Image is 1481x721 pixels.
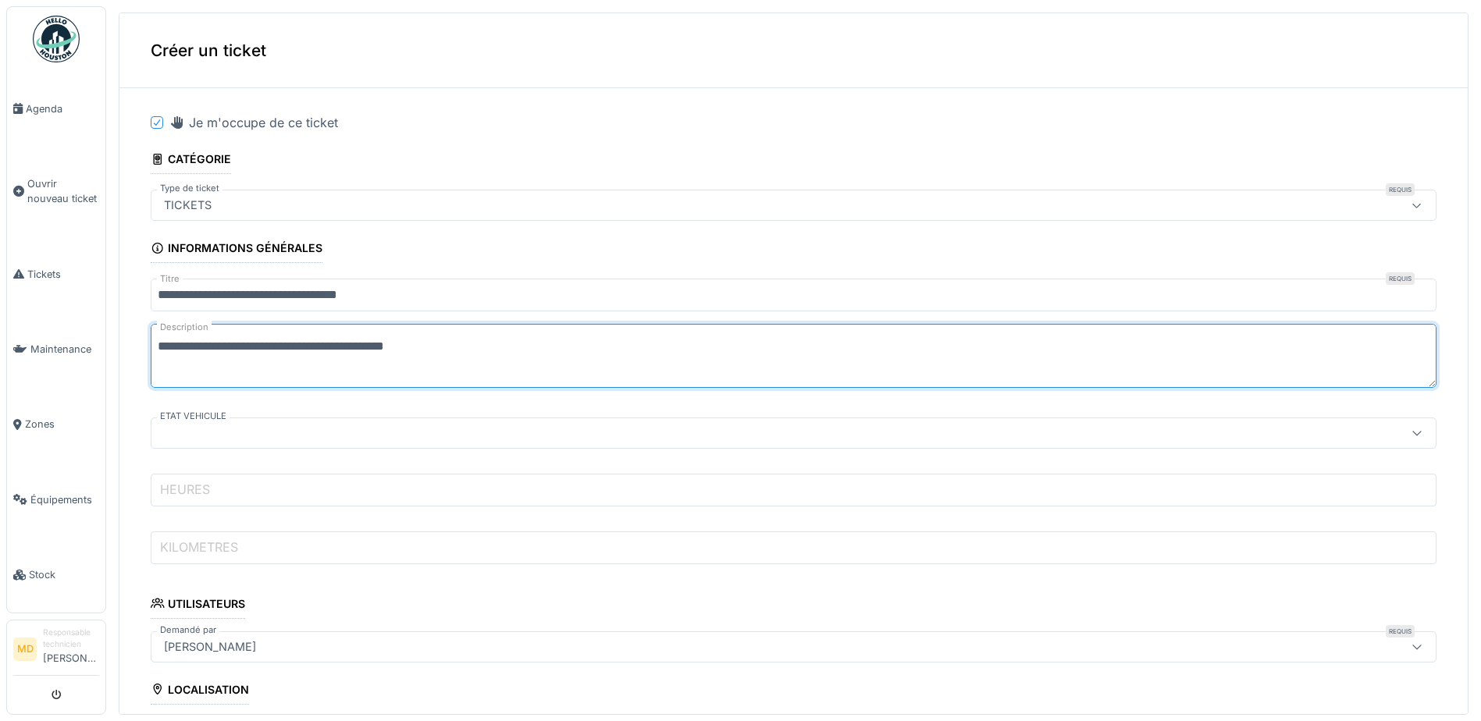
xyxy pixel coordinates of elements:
[157,272,183,286] label: Titre
[7,387,105,462] a: Zones
[157,318,212,337] label: Description
[151,678,249,705] div: Localisation
[33,16,80,62] img: Badge_color-CXgf-gQk.svg
[43,627,99,672] li: [PERSON_NAME]
[157,410,230,423] label: ETAT VEHICULE
[1386,272,1415,285] div: Requis
[158,197,218,214] div: TICKETS
[13,638,37,661] li: MD
[1386,183,1415,196] div: Requis
[7,462,105,537] a: Équipements
[151,236,322,263] div: Informations générales
[157,480,213,499] label: HEURES
[157,623,219,637] label: Demandé par
[27,176,99,206] span: Ouvrir nouveau ticket
[29,567,99,582] span: Stock
[27,267,99,282] span: Tickets
[157,538,241,556] label: KILOMETRES
[30,492,99,507] span: Équipements
[30,342,99,357] span: Maintenance
[151,592,245,619] div: Utilisateurs
[151,147,231,174] div: Catégorie
[158,638,262,655] div: [PERSON_NAME]
[7,71,105,146] a: Agenda
[25,417,99,432] span: Zones
[7,311,105,386] a: Maintenance
[157,182,223,195] label: Type de ticket
[26,101,99,116] span: Agenda
[7,146,105,236] a: Ouvrir nouveau ticket
[13,627,99,676] a: MD Responsable technicien[PERSON_NAME]
[7,538,105,613] a: Stock
[7,236,105,311] a: Tickets
[169,113,338,132] div: Je m'occupe de ce ticket
[1386,625,1415,638] div: Requis
[119,13,1468,88] div: Créer un ticket
[43,627,99,651] div: Responsable technicien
